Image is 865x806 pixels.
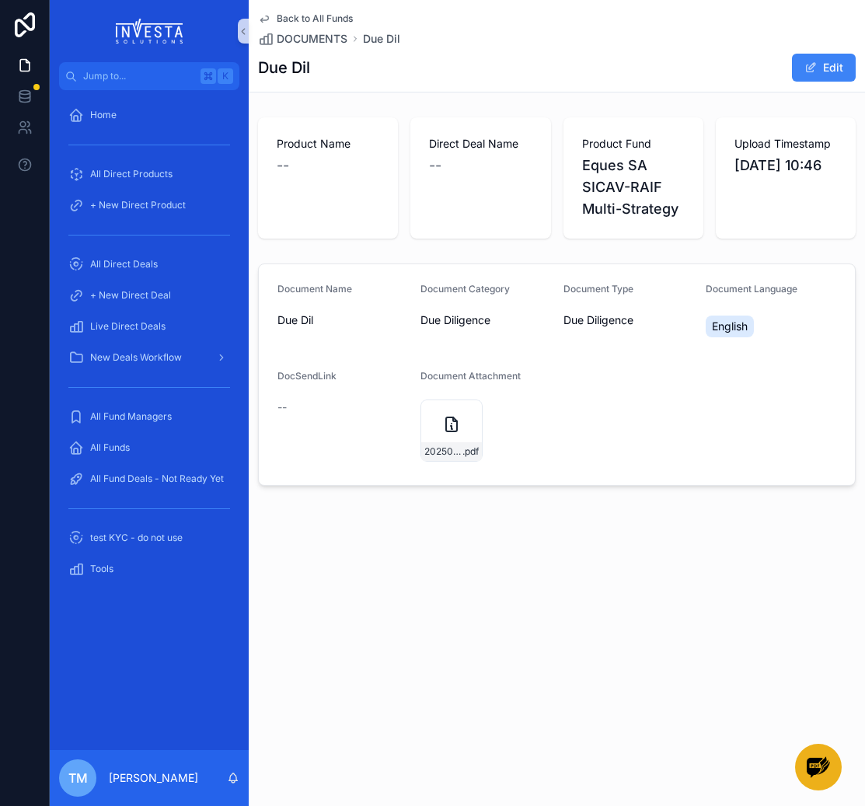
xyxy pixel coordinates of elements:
[116,19,183,44] img: App logo
[109,770,198,786] p: [PERSON_NAME]
[258,12,353,25] a: Back to All Funds
[90,563,113,575] span: Tools
[90,473,224,485] span: All Fund Deals - Not Ready Yet
[706,283,797,295] span: Document Language
[277,12,353,25] span: Back to All Funds
[420,370,521,382] span: Document Attachment
[83,70,194,82] span: Jump to...
[582,136,685,152] span: Product Fund
[90,410,172,423] span: All Fund Managers
[420,312,490,328] span: Due Diligence
[563,283,633,295] span: Document Type
[59,191,239,219] a: + New Direct Product
[90,109,117,121] span: Home
[59,434,239,462] a: All Funds
[59,524,239,552] a: test KYC - do not use
[792,54,856,82] button: Edit
[90,320,166,333] span: Live Direct Deals
[277,283,352,295] span: Document Name
[429,155,441,176] span: --
[59,465,239,493] a: All Fund Deals - Not Ready Yet
[59,160,239,188] a: All Direct Products
[277,31,347,47] span: DOCUMENTS
[258,31,347,47] a: DOCUMENTS
[59,403,239,431] a: All Fund Managers
[59,62,239,90] button: Jump to...K
[90,199,186,211] span: + New Direct Product
[420,283,510,295] span: Document Category
[734,155,837,176] span: [DATE] 10:46
[90,258,158,270] span: All Direct Deals
[363,31,400,47] a: Due Dil
[90,441,130,454] span: All Funds
[712,319,748,334] span: English
[277,400,287,415] span: --
[462,445,479,458] span: .pdf
[59,344,239,372] a: New Deals Workflow
[807,756,830,779] img: Group%203%20(1)_LoaowYY4j.png
[277,370,337,382] span: DocSendLink
[734,136,837,152] span: Upload Timestamp
[90,168,173,180] span: All Direct Products
[59,281,239,309] a: + New Direct Deal
[219,70,232,82] span: K
[59,250,239,278] a: All Direct Deals
[582,155,685,220] span: Eques SA SICAV-RAIF Multi-Strategy
[50,90,249,603] div: scrollable content
[429,136,532,152] span: Direct Deal Name
[424,445,462,458] span: 20250314-Eques-MS-DD
[277,312,408,328] span: Due Dil
[90,351,182,364] span: New Deals Workflow
[68,769,88,787] span: TM
[90,289,171,302] span: + New Direct Deal
[59,312,239,340] a: Live Direct Deals
[277,136,379,152] span: Product Name
[277,155,289,176] span: --
[90,532,183,544] span: test KYC - do not use
[563,312,633,328] span: Due Diligence
[59,101,239,129] a: Home
[59,555,239,583] a: Tools
[258,57,310,79] h1: Due Dil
